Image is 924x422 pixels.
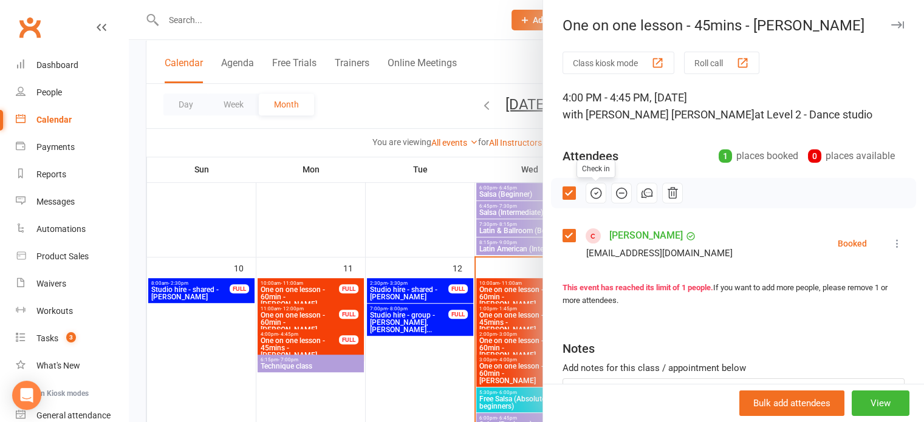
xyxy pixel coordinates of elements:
div: Attendees [563,148,618,165]
span: with [PERSON_NAME] [PERSON_NAME] [563,108,755,121]
div: Add notes for this class / appointment below [563,361,905,375]
div: Waivers [36,279,66,288]
div: What's New [36,361,80,370]
button: Class kiosk mode [563,52,674,74]
a: Payments [16,134,128,161]
button: Bulk add attendees [739,390,844,416]
a: [PERSON_NAME] [609,226,683,245]
div: Check in [577,160,615,179]
a: Automations [16,216,128,243]
a: Clubworx [15,12,45,43]
div: 0 [808,149,821,163]
a: Waivers [16,270,128,298]
div: Messages [36,197,75,206]
strong: This event has reached its limit of 1 people. [563,283,713,292]
a: Calendar [16,106,128,134]
div: places booked [719,148,798,165]
div: People [36,87,62,97]
div: [EMAIL_ADDRESS][DOMAIN_NAME] [586,245,733,261]
button: Roll call [684,52,759,74]
a: Product Sales [16,243,128,270]
div: Calendar [36,115,72,124]
div: 4:00 PM - 4:45 PM, [DATE] [563,89,905,123]
div: Tasks [36,333,58,343]
a: Messages [16,188,128,216]
div: Payments [36,142,75,152]
div: Booked [838,239,867,248]
div: Open Intercom Messenger [12,381,41,410]
div: General attendance [36,410,111,420]
div: 1 [719,149,732,163]
button: View [852,390,909,416]
a: People [16,79,128,106]
div: Dashboard [36,60,78,70]
a: Reports [16,161,128,188]
a: Workouts [16,298,128,325]
div: If you want to add more people, please remove 1 or more attendees. [563,282,905,307]
div: places available [808,148,895,165]
a: Tasks 3 [16,325,128,352]
div: Automations [36,224,86,234]
a: Dashboard [16,52,128,79]
div: Product Sales [36,251,89,261]
div: One on one lesson - 45mins - [PERSON_NAME] [543,17,924,34]
div: Reports [36,169,66,179]
div: Notes [563,340,595,357]
a: What's New [16,352,128,379]
span: at Level 2 - Dance studio [755,108,872,121]
div: Workouts [36,306,73,316]
span: 3 [66,332,76,342]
